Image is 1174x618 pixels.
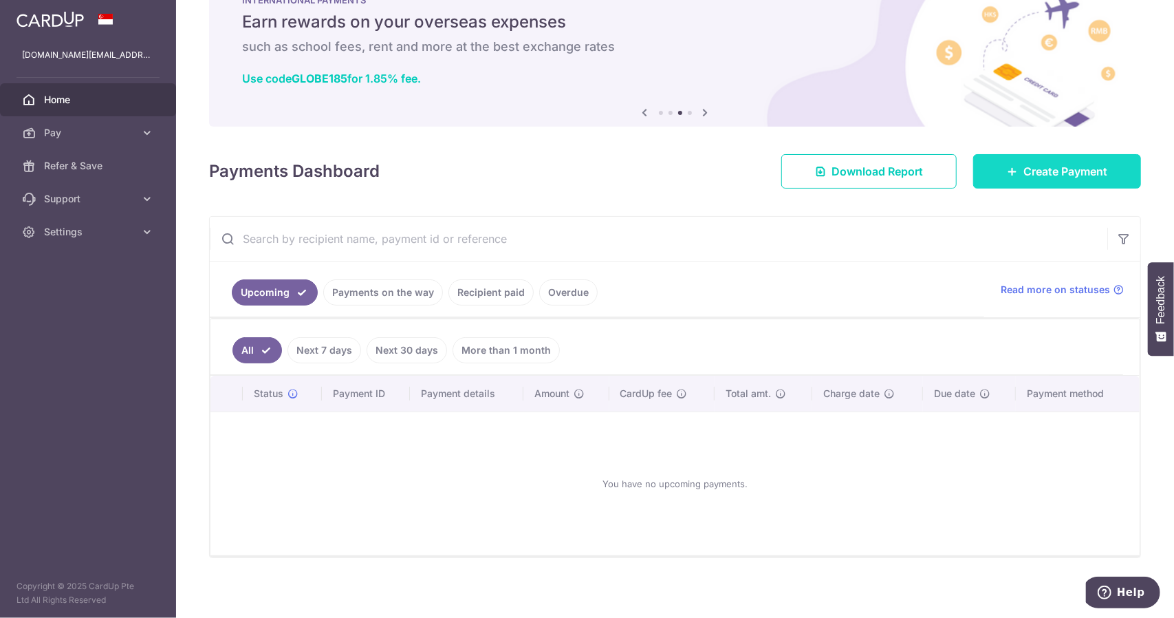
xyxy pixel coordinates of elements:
[44,159,135,173] span: Refer & Save
[1023,163,1107,180] span: Create Payment
[1148,262,1174,356] button: Feedback - Show survey
[534,387,569,401] span: Amount
[232,337,282,363] a: All
[1001,283,1124,297] a: Read more on statuses
[242,39,1108,55] h6: such as school fees, rent and more at the best exchange rates
[254,387,283,401] span: Status
[44,192,135,206] span: Support
[726,387,771,401] span: Total amt.
[973,154,1141,189] a: Create Payment
[287,337,361,363] a: Next 7 days
[210,217,1107,261] input: Search by recipient name, payment id or reference
[453,337,560,363] a: More than 1 month
[242,72,421,85] a: Use codeGLOBE185for 1.85% fee.
[831,163,923,180] span: Download Report
[22,48,154,62] p: [DOMAIN_NAME][EMAIL_ADDRESS][DOMAIN_NAME]
[292,72,347,85] b: GLOBE185
[17,11,84,28] img: CardUp
[242,11,1108,33] h5: Earn rewards on your overseas expenses
[44,126,135,140] span: Pay
[823,387,880,401] span: Charge date
[209,159,380,184] h4: Payments Dashboard
[934,387,975,401] span: Due date
[44,225,135,239] span: Settings
[1155,276,1167,324] span: Feedback
[232,279,318,306] a: Upcoming
[227,423,1123,544] div: You have no upcoming payments.
[448,279,534,306] a: Recipient paid
[539,279,598,306] a: Overdue
[1016,376,1140,412] th: Payment method
[323,279,443,306] a: Payments on the way
[322,376,410,412] th: Payment ID
[1086,577,1160,611] iframe: Opens a widget where you can find more information
[1001,283,1110,297] span: Read more on statuses
[410,376,524,412] th: Payment details
[44,93,135,107] span: Home
[367,337,447,363] a: Next 30 days
[781,154,957,189] a: Download Report
[620,387,673,401] span: CardUp fee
